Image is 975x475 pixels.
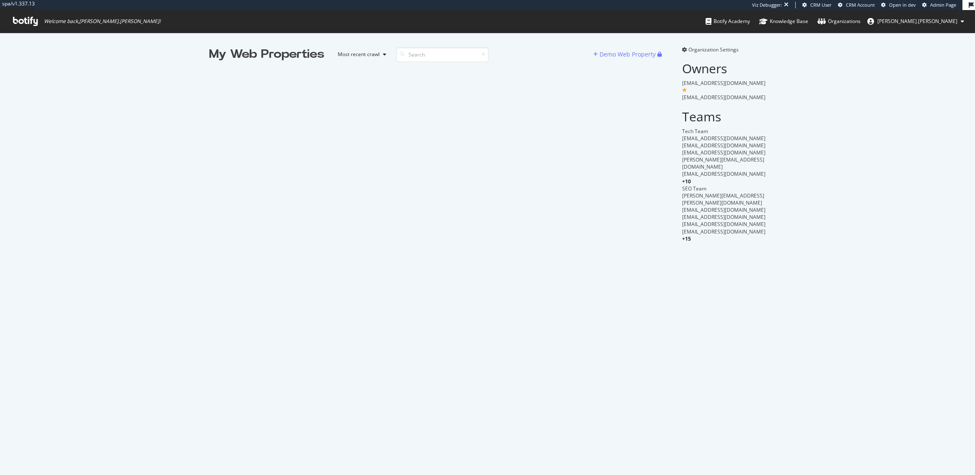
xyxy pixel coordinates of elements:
[682,80,766,87] span: [EMAIL_ADDRESS][DOMAIN_NAME]
[600,50,656,59] div: Demo Web Property
[209,46,324,63] div: My Web Properties
[802,2,832,8] a: CRM User
[706,17,750,26] div: Botify Academy
[44,18,160,25] span: Welcome back, [PERSON_NAME].[PERSON_NAME] !
[682,170,766,177] span: [EMAIL_ADDRESS][DOMAIN_NAME]
[706,10,750,33] a: Botify Academy
[593,51,657,58] a: Demo Web Property
[877,18,957,25] span: robert.salerno
[682,62,766,75] h2: Owners
[682,142,766,149] span: [EMAIL_ADDRESS][DOMAIN_NAME]
[759,10,808,33] a: Knowledge Base
[682,110,766,123] h2: Teams
[682,94,766,101] span: [EMAIL_ADDRESS][DOMAIN_NAME]
[682,221,766,228] span: [EMAIL_ADDRESS][DOMAIN_NAME]
[930,2,956,8] span: Admin Page
[338,52,380,57] div: Most recent crawl
[810,2,832,8] span: CRM User
[682,235,691,242] span: + 15
[593,48,657,61] button: Demo Web Property
[682,213,766,221] span: [EMAIL_ADDRESS][DOMAIN_NAME]
[861,15,971,28] button: [PERSON_NAME].[PERSON_NAME]
[682,135,766,142] span: [EMAIL_ADDRESS][DOMAIN_NAME]
[682,206,766,213] span: [EMAIL_ADDRESS][DOMAIN_NAME]
[682,128,766,135] div: Tech Team
[682,185,766,192] div: SEO Team
[682,149,766,156] span: [EMAIL_ADDRESS][DOMAIN_NAME]
[817,10,861,33] a: Organizations
[688,46,739,53] span: Organization Settings
[922,2,956,8] a: Admin Page
[682,192,764,206] span: [PERSON_NAME][EMAIL_ADDRESS][PERSON_NAME][DOMAIN_NAME]
[759,17,808,26] div: Knowledge Base
[396,47,489,62] input: Search
[752,2,782,8] div: Viz Debugger:
[881,2,916,8] a: Open in dev
[817,17,861,26] div: Organizations
[889,2,916,8] span: Open in dev
[682,178,691,185] span: + 10
[331,48,390,61] button: Most recent crawl
[682,156,764,170] span: [PERSON_NAME][EMAIL_ADDRESS][DOMAIN_NAME]
[838,2,875,8] a: CRM Account
[846,2,875,8] span: CRM Account
[682,228,766,235] span: [EMAIL_ADDRESS][DOMAIN_NAME]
